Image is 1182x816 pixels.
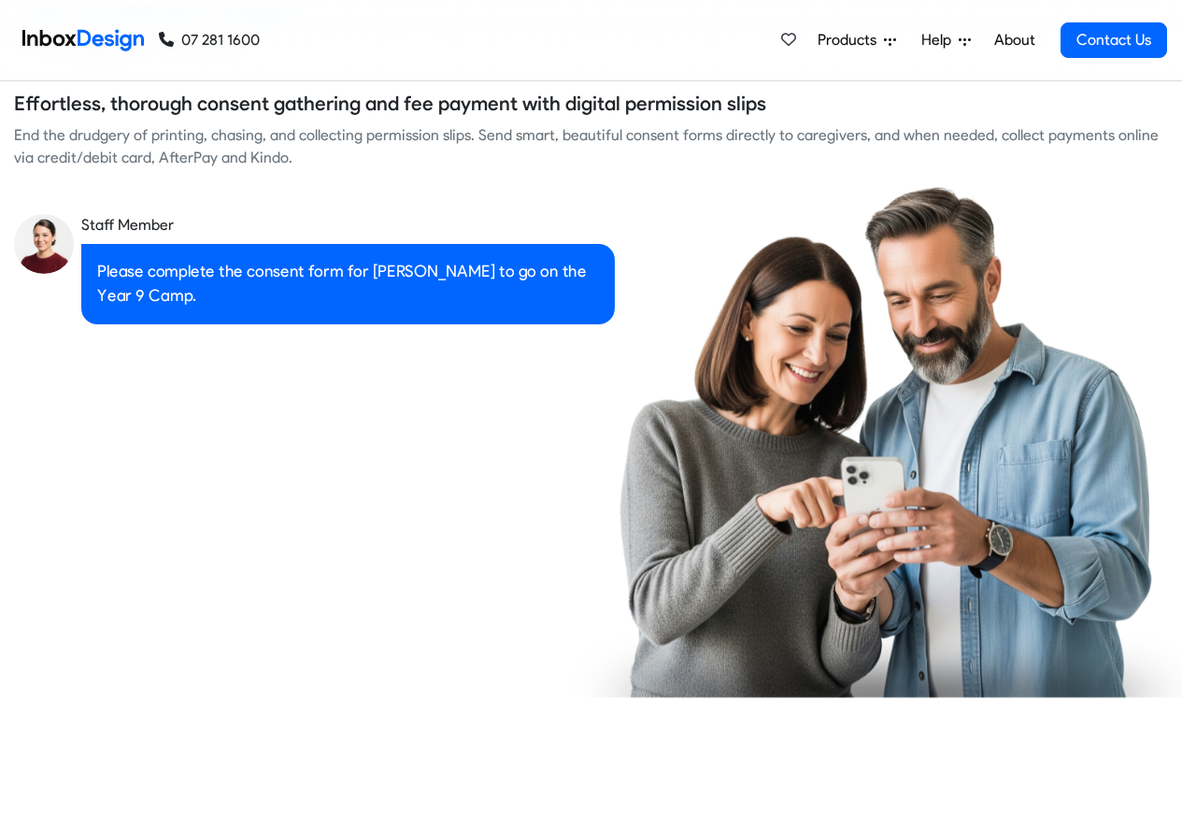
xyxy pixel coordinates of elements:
[989,21,1040,59] a: About
[81,214,577,236] div: Staff Member
[921,29,959,51] span: Help
[914,21,978,59] a: Help
[159,29,260,51] a: 07 281 1600
[14,214,74,274] img: staff_avatar.png
[81,244,614,324] div: Please complete the consent form for [PERSON_NAME] to go on the Year 9 Camp.
[1061,22,1167,58] a: Contact Us
[818,29,884,51] span: Products
[14,90,766,118] h5: Effortless, thorough consent gathering and fee payment with digital permission slips
[810,21,904,59] a: Products
[14,124,1168,169] div: End the drudgery of printing, chasing, and collecting permission slips. Send smart, beautiful con...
